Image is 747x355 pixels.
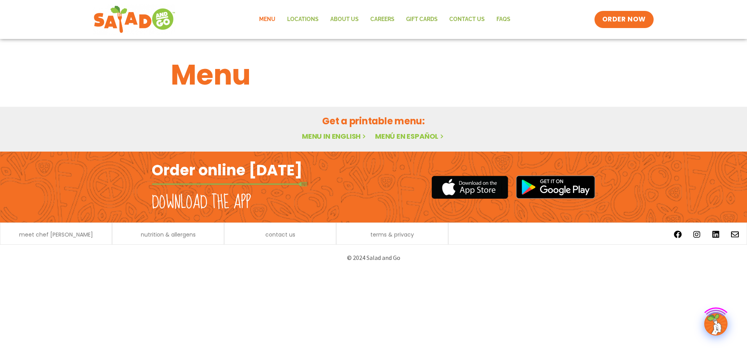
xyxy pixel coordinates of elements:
img: new-SAG-logo-768×292 [93,4,175,35]
nav: Menu [253,11,516,28]
a: About Us [324,11,365,28]
a: Contact Us [444,11,491,28]
a: terms & privacy [370,232,414,237]
a: Menu [253,11,281,28]
a: Menu in English [302,131,367,141]
a: meet chef [PERSON_NAME] [19,232,93,237]
h2: Order online [DATE] [152,161,302,180]
a: nutrition & allergens [141,232,196,237]
img: fork [152,182,307,186]
p: © 2024 Salad and Go [156,253,591,263]
img: appstore [431,175,508,200]
a: FAQs [491,11,516,28]
a: Locations [281,11,324,28]
span: ORDER NOW [602,15,646,24]
h2: Download the app [152,192,251,214]
a: ORDER NOW [594,11,654,28]
h2: Get a printable menu: [171,114,576,128]
img: google_play [516,175,595,199]
a: Careers [365,11,400,28]
a: contact us [265,232,295,237]
a: GIFT CARDS [400,11,444,28]
a: Menú en español [375,131,445,141]
h1: Menu [171,54,576,96]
